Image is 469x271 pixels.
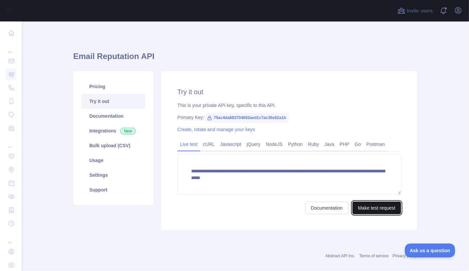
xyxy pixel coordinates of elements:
[81,123,145,138] a: Integrations New
[393,254,417,258] a: Privacy policy
[81,109,145,123] a: Documentation
[177,127,255,132] a: Create, rotate and manage your keys
[364,139,388,150] a: Postman
[263,139,285,150] a: NodeJS
[5,231,16,244] div: ...
[305,139,322,150] a: Ruby
[200,139,217,150] a: cURL
[81,79,145,94] a: Pricing
[337,139,352,150] a: PHP
[244,139,263,150] a: jQuery
[204,113,289,123] span: 75ac4da883704692aed1c7ac38e82a1b
[285,139,305,150] a: Python
[81,153,145,168] a: Usage
[120,128,136,134] span: New
[177,114,401,121] div: Primary Key:
[177,87,401,97] h2: Try it out
[81,94,145,109] a: Try it out
[5,40,16,54] div: ...
[352,139,364,150] a: Go
[5,135,16,149] div: ...
[177,139,200,150] a: Live test
[81,182,145,197] a: Support
[407,7,433,15] span: Invite users
[359,254,388,258] a: Terms of service
[177,102,401,109] div: This is your private API key, specific to this API.
[217,139,244,150] a: Javascript
[396,5,434,16] button: Invite users
[352,202,401,214] button: Make test request
[73,51,417,67] h1: Email Reputation API
[405,243,456,258] iframe: Toggle Customer Support
[326,254,355,258] a: Abstract API Inc.
[305,202,348,214] a: Documentation
[322,139,337,150] a: Java
[81,168,145,182] a: Settings
[81,138,145,153] a: Bulk upload (CSV)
